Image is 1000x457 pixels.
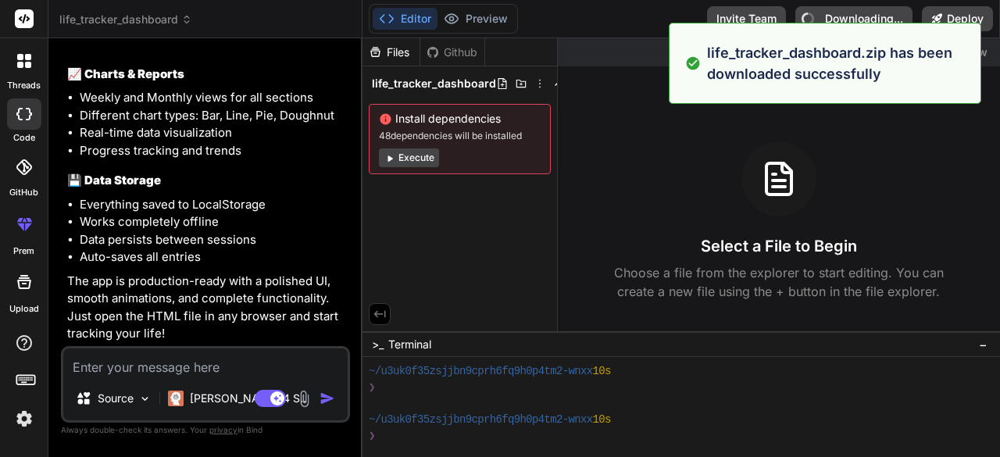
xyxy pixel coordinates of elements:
[372,337,384,352] span: >_
[437,8,514,30] button: Preview
[922,6,993,31] button: Deploy
[80,213,347,231] li: Works completely offline
[795,6,912,31] button: Downloading...
[685,42,701,84] img: alert
[379,130,541,142] span: 48 dependencies will be installed
[9,186,38,199] label: GitHub
[168,391,184,406] img: Claude 4 Sonnet
[420,45,484,60] div: Github
[80,89,347,107] li: Weekly and Monthly views for all sections
[67,66,184,81] strong: 📈 Charts & Reports
[98,391,134,406] p: Source
[67,173,161,187] strong: 💾 Data Storage
[362,45,420,60] div: Files
[11,405,37,432] img: settings
[138,392,152,405] img: Pick Models
[701,235,857,257] h3: Select a File to Begin
[13,245,34,258] label: prem
[9,302,39,316] label: Upload
[80,248,347,266] li: Auto-saves all entries
[320,391,335,406] img: icon
[593,412,611,428] span: 10s
[59,12,192,27] span: life_tracker_dashboard
[388,337,431,352] span: Terminal
[379,111,541,127] span: Install dependencies
[372,76,496,91] span: life_tracker_dashboard
[979,337,987,352] span: −
[593,363,611,380] span: 10s
[295,390,313,408] img: attachment
[80,107,347,125] li: Different chart types: Bar, Line, Pie, Doughnut
[373,8,437,30] button: Editor
[369,363,593,380] span: ~/u3uk0f35zsjjbn9cprh6fq9h0p4tm2-wnxx
[707,42,971,84] p: life_tracker_dashboard.zip has been downloaded successfully
[379,148,439,167] button: Execute
[80,124,347,142] li: Real-time data visualization
[369,412,593,428] span: ~/u3uk0f35zsjjbn9cprh6fq9h0p4tm2-wnxx
[7,79,41,92] label: threads
[80,142,347,160] li: Progress tracking and trends
[369,380,376,396] span: ❯
[13,131,35,145] label: code
[369,428,376,445] span: ❯
[80,231,347,249] li: Data persists between sessions
[80,196,347,214] li: Everything saved to LocalStorage
[707,6,786,31] button: Invite Team
[976,332,991,357] button: −
[604,263,954,301] p: Choose a file from the explorer to start editing. You can create a new file using the + button in...
[209,425,237,434] span: privacy
[190,391,306,406] p: [PERSON_NAME] 4 S..
[61,423,350,437] p: Always double-check its answers. Your in Bind
[67,273,347,343] p: The app is production-ready with a polished UI, smooth animations, and complete functionality. Ju...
